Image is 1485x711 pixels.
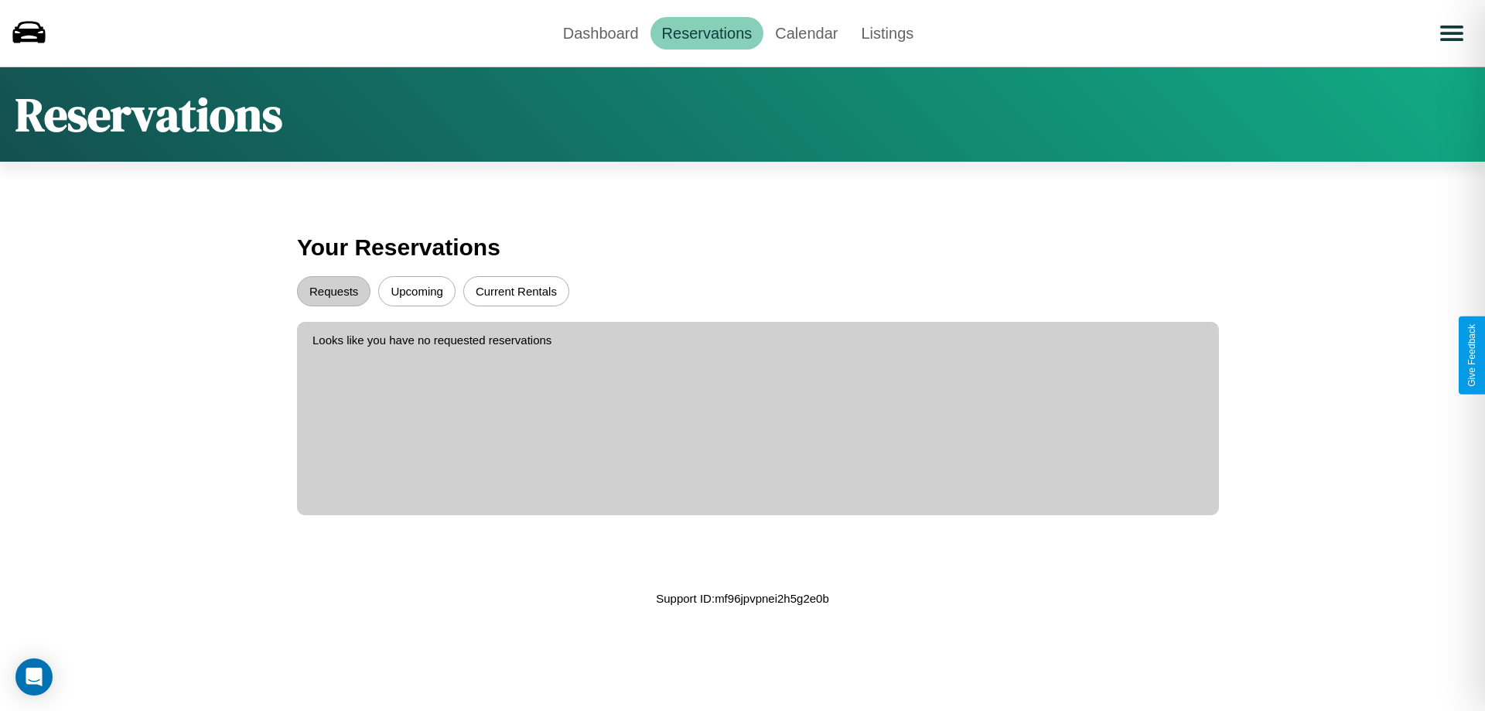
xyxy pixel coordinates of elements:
[15,83,282,146] h1: Reservations
[656,588,829,609] p: Support ID: mf96jpvpnei2h5g2e0b
[1466,324,1477,387] div: Give Feedback
[849,17,925,50] a: Listings
[1430,12,1473,55] button: Open menu
[312,330,1203,350] p: Looks like you have no requested reservations
[551,17,650,50] a: Dashboard
[15,658,53,696] div: Open Intercom Messenger
[378,276,456,306] button: Upcoming
[763,17,849,50] a: Calendar
[650,17,764,50] a: Reservations
[297,276,370,306] button: Requests
[463,276,569,306] button: Current Rentals
[297,227,1188,268] h3: Your Reservations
